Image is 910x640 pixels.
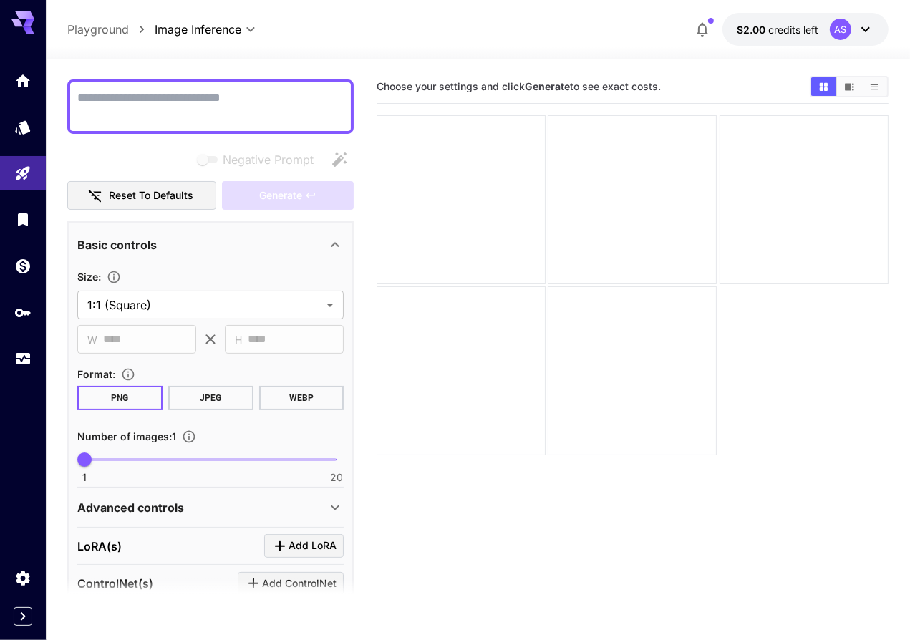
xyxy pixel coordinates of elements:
span: W [87,331,97,348]
nav: breadcrumb [67,21,155,38]
div: Models [14,118,32,136]
button: Reset to defaults [67,181,216,210]
span: 20 [330,470,343,485]
span: Add LoRA [289,537,337,555]
div: AS [830,19,851,40]
div: Advanced controls [77,490,344,525]
button: Click to add ControlNet [238,572,344,596]
span: $2.00 [737,24,768,36]
span: 1 [82,470,87,485]
button: Adjust the dimensions of the generated image by specifying its width and height in pixels, or sel... [101,270,127,284]
button: Show media in video view [837,77,862,96]
p: LoRA(s) [77,538,122,555]
div: Usage [14,350,32,368]
div: Wallet [14,257,32,275]
button: Click to add LoRA [264,534,344,558]
button: WEBP [259,386,344,410]
span: Add ControlNet [262,575,337,593]
div: API Keys [14,304,32,321]
button: PNG [77,386,163,410]
span: Choose your settings and click to see exact costs. [377,80,661,92]
span: credits left [768,24,818,36]
div: Home [14,72,32,89]
span: Negative Prompt [223,151,314,168]
div: $2.00 [737,22,818,37]
button: Expand sidebar [14,607,32,626]
span: 1:1 (Square) [87,296,321,314]
p: ControlNet(s) [77,575,153,592]
button: Show media in grid view [811,77,836,96]
span: Negative prompts are not compatible with the selected model. [194,150,325,168]
button: Show media in list view [862,77,887,96]
button: JPEG [168,386,253,410]
p: Basic controls [77,236,157,253]
span: H [235,331,242,348]
div: Playground [14,165,32,183]
span: Number of images : 1 [77,430,176,442]
button: Specify how many images to generate in a single request. Each image generation will be charged se... [176,430,202,444]
button: Choose the file format for the output image. [115,367,141,382]
div: Show media in grid viewShow media in video viewShow media in list view [810,76,889,97]
p: Advanced controls [77,499,184,516]
div: Library [14,210,32,228]
span: Size : [77,271,101,283]
div: Settings [14,569,32,587]
span: Image Inference [155,21,241,38]
div: Basic controls [77,228,344,262]
button: $2.00AS [722,13,889,46]
span: Format : [77,368,115,380]
a: Playground [67,21,129,38]
b: Generate [525,80,570,92]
